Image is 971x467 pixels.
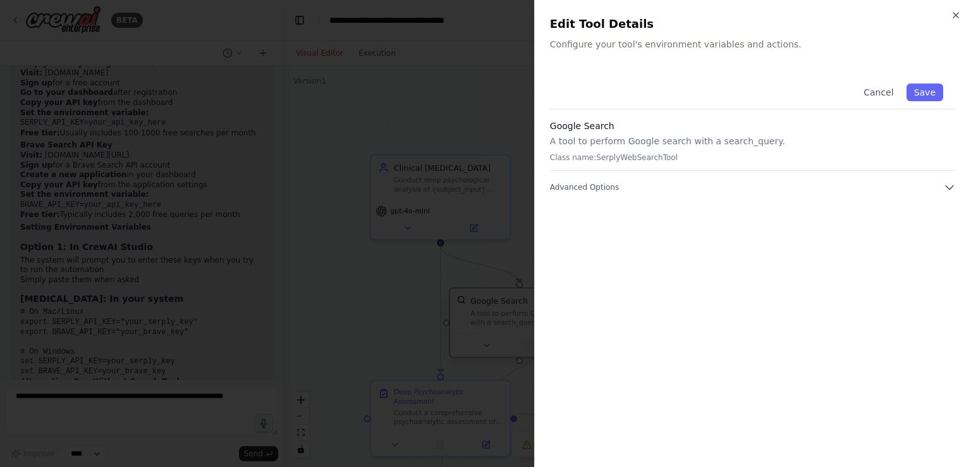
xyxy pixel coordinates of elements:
[550,153,956,163] p: Class name: SerplyWebSearchTool
[907,84,943,101] button: Save
[550,181,956,194] button: Advanced Options
[550,38,956,51] p: Configure your tool's environment variables and actions.
[550,15,956,33] h2: Edit Tool Details
[550,182,619,192] span: Advanced Options
[550,135,956,147] p: A tool to perform Google search with a search_query.
[856,84,901,101] button: Cancel
[550,120,956,132] h3: Google Search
